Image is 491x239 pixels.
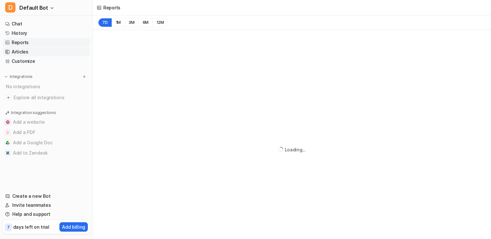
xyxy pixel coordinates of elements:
[138,18,153,27] button: 6M
[5,94,12,101] img: explore all integrations
[125,18,138,27] button: 3M
[3,117,90,127] button: Add a websiteAdd a website
[3,29,90,38] a: History
[3,19,90,28] a: Chat
[62,224,85,230] p: Add billing
[3,192,90,201] a: Create a new Bot
[14,92,87,103] span: Explore all integrations
[4,74,8,79] img: expand menu
[3,57,90,66] a: Customize
[11,110,56,116] p: Integration suggestions
[152,18,168,27] button: 12M
[6,141,10,145] img: Add a Google Doc
[3,148,90,158] button: Add to ZendeskAdd to Zendesk
[284,146,306,153] div: Loading...
[13,224,49,230] p: days left on trial
[4,81,90,92] div: No integrations
[6,120,10,124] img: Add a website
[103,4,120,11] div: Reports
[7,225,10,230] p: 7
[6,130,10,134] img: Add a PDF
[10,74,33,79] p: Integrations
[82,74,87,79] img: menu_add.svg
[3,210,90,219] a: Help and support
[98,18,112,27] button: 7D
[5,2,15,13] span: D
[3,201,90,210] a: Invite teammates
[6,151,10,155] img: Add to Zendesk
[3,38,90,47] a: Reports
[3,138,90,148] button: Add a Google DocAdd a Google Doc
[19,3,48,12] span: Default Bot
[112,18,125,27] button: 1M
[3,47,90,56] a: Articles
[3,127,90,138] button: Add a PDFAdd a PDF
[3,93,90,102] a: Explore all integrations
[59,222,88,232] button: Add billing
[3,73,35,80] button: Integrations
